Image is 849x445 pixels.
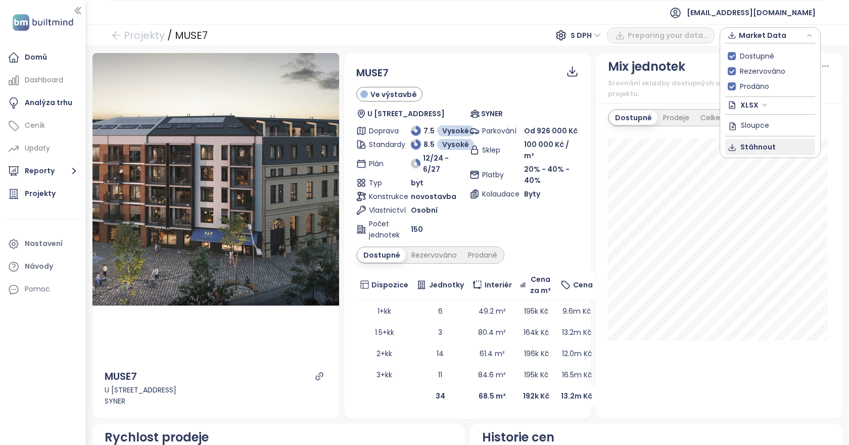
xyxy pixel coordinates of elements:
[25,283,50,295] div: Pomoc
[105,369,137,384] div: MUSE7
[5,138,80,159] a: Updaty
[687,1,816,25] span: [EMAIL_ADDRESS][DOMAIN_NAME]
[608,78,830,99] div: Srovnání skladby dostupných a prodaných jednotek v projektu.
[562,349,592,359] span: 12.0m Kč
[412,301,468,322] td: 6
[5,257,80,277] a: Návody
[485,279,512,290] span: Interiér
[423,125,435,136] span: 7.5
[524,164,570,185] span: 20% - 40% - 40%
[442,139,469,150] span: Vysoké
[468,343,516,364] td: 61.4 m²
[412,343,468,364] td: 14
[573,279,593,290] span: Cena
[315,372,324,381] a: link
[529,274,553,296] span: Cena za m²
[524,370,548,380] span: 195k Kč
[562,306,591,316] span: 9.6m Kč
[370,89,417,100] span: Ve výstavbě
[524,126,578,136] span: Od 926 000 Kč
[105,384,327,395] div: U [STREET_ADDRESS]
[356,364,413,385] td: 3+kk
[25,260,53,273] div: Návody
[369,191,396,202] span: Konstrukce
[740,97,768,113] span: XLSX
[411,205,438,216] span: Osobní
[561,391,592,401] b: 13.2m Kč
[5,93,80,113] a: Analýza trhu
[562,327,591,337] span: 13.2m Kč
[468,364,516,385] td: 84.6 m²
[741,119,769,130] span: Sloupce
[739,28,804,43] span: Market Data
[111,26,165,44] a: arrow-left Projekty
[356,322,413,343] td: 1.5+kk
[5,161,80,181] button: Reporty
[609,111,657,125] div: Dostupné
[482,188,509,200] span: Kolaudace
[5,116,80,136] a: Ceník
[479,391,506,401] b: 68.5 m²
[411,191,456,202] span: novostavba
[481,108,503,119] span: SYNER
[725,117,815,133] button: Sloupce
[412,364,468,385] td: 11
[5,184,80,204] a: Projekty
[369,125,396,136] span: Doprava
[607,27,715,43] button: Preparing your data...
[725,139,815,155] button: Stáhnout
[736,81,773,92] span: Prodáno
[358,248,406,262] div: Dostupné
[369,158,396,169] span: Plán
[5,279,80,300] div: Pomoc
[167,26,172,44] div: /
[436,391,445,401] b: 34
[524,349,549,359] span: 196k Kč
[740,141,776,153] span: Stáhnout
[25,187,56,200] div: Projekty
[695,111,733,125] div: Celkem
[5,234,80,254] a: Nastavení
[406,248,462,262] div: Rezervováno
[369,218,396,240] span: Počet jednotek
[524,327,549,337] span: 164k Kč
[442,125,469,136] span: Vysoké
[423,139,435,150] span: 8.5
[429,279,464,290] span: Jednotky
[482,169,509,180] span: Platby
[356,343,413,364] td: 2+kk
[25,237,63,250] div: Nastavení
[367,108,445,119] span: U [STREET_ADDRESS]
[657,111,695,125] div: Prodeje
[10,12,76,33] img: logo
[105,395,327,407] div: SYNER
[25,74,63,86] div: Dashboard
[5,70,80,90] a: Dashboard
[25,119,45,132] div: Ceník
[25,96,72,109] div: Analýza trhu
[369,177,396,188] span: Typ
[628,30,709,41] span: Preparing your data...
[175,26,208,44] div: MUSE7
[523,391,549,401] b: 192k Kč
[736,66,789,77] span: Rezervováno
[562,370,592,380] span: 16.5m Kč
[356,65,389,81] span: MUSE7
[423,153,465,175] span: 12/24 - 6/27
[608,57,685,76] div: Mix jednotek
[111,30,121,40] span: arrow-left
[371,279,408,290] span: Dispozice
[25,51,47,64] div: Domů
[462,248,503,262] div: Prodané
[369,139,396,150] span: Standardy
[412,322,468,343] td: 3
[356,301,413,322] td: 1+kk
[571,28,601,43] span: S DPH
[411,177,423,188] span: byt
[482,125,509,136] span: Parkování
[482,144,509,156] span: Sklep
[5,47,80,68] a: Domů
[468,322,516,343] td: 80.4 m²
[725,28,815,43] div: button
